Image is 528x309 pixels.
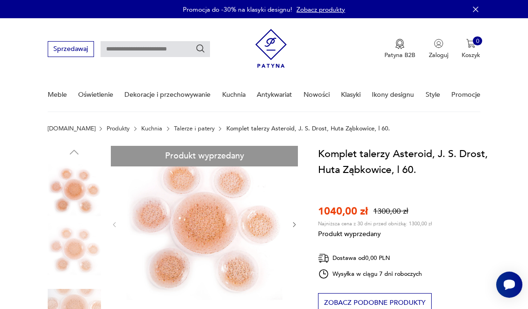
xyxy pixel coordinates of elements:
div: 0 [473,36,482,46]
a: Kuchnia [222,79,246,111]
button: Sprzedawaj [48,41,94,57]
button: Zaloguj [429,39,448,59]
p: Patyna B2B [384,51,415,59]
img: Ikona koszyka [466,39,476,48]
a: Meble [48,79,67,111]
h1: Komplet talerzy Asteroid, J. S. Drost, Huta Ząbkowice, l 60. [318,146,491,178]
button: 0Koszyk [462,39,480,59]
a: Oświetlenie [78,79,113,111]
p: Promocja do -30% na klasyki designu! [183,5,292,14]
div: Wysyłka w ciągu 7 dni roboczych [318,268,422,280]
a: Produkty [107,125,130,132]
a: Kuchnia [141,125,162,132]
img: Ikona dostawy [318,252,329,264]
a: Promocje [451,79,480,111]
a: Ikona medaluPatyna B2B [384,39,415,59]
button: Szukaj [195,44,206,54]
a: Talerze i patery [174,125,215,132]
p: Koszyk [462,51,480,59]
p: Zaloguj [429,51,448,59]
a: Sprzedawaj [48,47,94,52]
img: Ikona medalu [395,39,405,49]
img: Ikonka użytkownika [434,39,443,48]
img: Patyna - sklep z meblami i dekoracjami vintage [255,26,287,71]
p: Komplet talerzy Asteroid, J. S. Drost, Huta Ząbkowice, l 60. [226,125,390,132]
a: Nowości [304,79,330,111]
iframe: Smartsupp widget button [496,272,522,298]
p: Produkt wyprzedany [318,227,432,239]
a: Ikony designu [372,79,414,111]
p: 1040,00 zł [318,205,368,219]
a: Klasyki [341,79,361,111]
a: [DOMAIN_NAME] [48,125,95,132]
a: Style [426,79,440,111]
a: Dekoracje i przechowywanie [124,79,210,111]
a: Zobacz produkty [297,5,345,14]
p: 1300,00 zł [373,206,408,217]
div: Dostawa od 0,00 PLN [318,252,422,264]
p: Najniższa cena z 30 dni przed obniżką: 1300,00 zł [318,220,432,227]
button: Patyna B2B [384,39,415,59]
a: Antykwariat [257,79,292,111]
